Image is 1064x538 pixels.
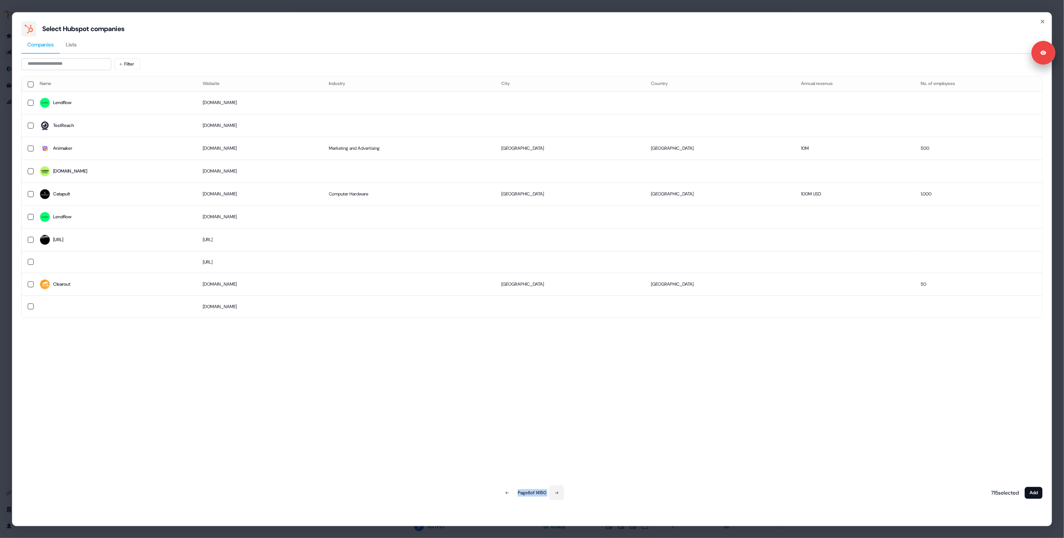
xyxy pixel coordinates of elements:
td: [GEOGRAPHIC_DATA] [495,183,645,206]
th: City [495,76,645,91]
td: [DOMAIN_NAME] [197,296,323,317]
td: [DOMAIN_NAME] [197,273,323,296]
td: 1,000 [915,183,1042,206]
div: [URL] [53,236,63,244]
th: Name [34,76,197,91]
td: [DOMAIN_NAME] [197,91,323,114]
td: 50 [915,273,1042,296]
div: Lendflow [53,99,71,107]
div: Animaker [53,145,72,152]
td: [DOMAIN_NAME] [197,114,323,137]
th: Annual revenue [795,76,915,91]
td: [URL] [197,228,323,251]
div: Lendflow [53,213,71,221]
td: Marketing and Advertising [323,137,495,160]
td: [GEOGRAPHIC_DATA] [495,137,645,160]
td: Computer Hardware [323,183,495,206]
td: [GEOGRAPHIC_DATA] [645,183,795,206]
td: [URL] [197,251,323,273]
div: Page 6 of 14150 [518,489,546,496]
th: Industry [323,76,495,91]
td: [GEOGRAPHIC_DATA] [645,137,795,160]
td: 500 [915,137,1042,160]
div: [DOMAIN_NAME] [53,168,87,175]
td: [DOMAIN_NAME] [197,183,323,206]
div: Catapult [53,191,70,198]
td: 10M [795,137,915,160]
button: Add [1025,487,1043,499]
div: Clearout [53,281,70,288]
th: Website [197,76,323,91]
td: [DOMAIN_NAME] [197,206,323,228]
th: No. of employees [915,76,1042,91]
td: 100M USD [795,183,915,206]
td: [GEOGRAPHIC_DATA] [645,273,795,296]
div: Select Hubspot companies [42,24,125,33]
span: Lists [66,41,77,48]
td: [DOMAIN_NAME] [197,160,323,183]
th: Country [645,76,795,91]
span: Companies [27,41,54,48]
div: TestReach [53,122,74,130]
button: Filter [114,58,140,70]
td: [GEOGRAPHIC_DATA] [495,273,645,296]
p: 715 selected [988,489,1019,496]
td: [DOMAIN_NAME] [197,137,323,160]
